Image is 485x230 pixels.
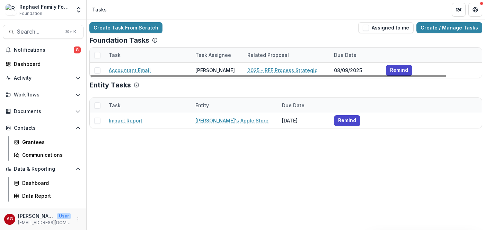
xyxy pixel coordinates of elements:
button: Open Workflows [3,89,83,100]
div: [DATE] [278,113,330,128]
div: Anu Gupta [7,217,13,221]
button: Get Help [468,3,482,17]
a: Grantees [11,136,83,148]
div: Related Proposal [243,48,330,62]
div: Entity [191,98,278,113]
span: Activity [14,75,72,81]
button: Search... [3,25,83,39]
span: Data & Reporting [14,166,72,172]
img: Raphael Family Foundation [6,4,17,15]
div: Task [105,48,191,62]
span: Notifications [14,47,74,53]
a: [PERSON_NAME]'s Apple Store [195,117,268,124]
p: [PERSON_NAME] [18,212,54,220]
div: Raphael Family Foundation [19,3,71,10]
div: Due Date [278,98,330,113]
button: Assigned to me [358,22,414,33]
div: Due Date [330,48,382,62]
a: 2025 - RFF Process Strategic [247,67,317,74]
p: Foundation Tasks [89,36,149,44]
button: Open Contacts [3,122,83,134]
div: Dashboard [22,179,78,187]
button: Open Data & Reporting [3,163,83,174]
a: Data Report [11,190,83,202]
div: 08/09/2025 [330,63,382,78]
div: Grantees [22,138,78,146]
div: Data Report [22,192,78,199]
nav: breadcrumb [89,5,109,15]
div: Task [105,98,191,113]
button: Open Documents [3,106,83,117]
a: Dashboard [11,177,83,189]
a: Create / Manage Tasks [416,22,482,33]
p: [EMAIL_ADDRESS][DOMAIN_NAME] [18,220,71,226]
a: Impact Report [109,117,142,124]
div: Due Date [278,102,309,109]
span: Foundation [19,10,42,17]
span: Search... [17,28,61,35]
button: Partners [452,3,466,17]
span: Documents [14,109,72,114]
span: 8 [74,46,81,53]
span: Workflows [14,92,72,98]
div: Task [105,102,125,109]
div: Task Assignee [191,51,235,59]
span: Contacts [14,125,72,131]
div: Communications [22,151,78,159]
a: Create Task From Scratch [89,22,162,33]
a: Dashboard [3,58,83,70]
div: Task [105,51,125,59]
div: Related Proposal [243,51,293,59]
a: Communications [11,149,83,161]
div: Due Date [330,51,361,59]
a: Accountant Email [109,67,151,74]
button: Remind [386,65,412,76]
div: Task Assignee [191,48,243,62]
button: Open Activity [3,73,83,84]
button: Notifications8 [3,44,83,56]
div: ⌘ + K [64,28,78,36]
div: Dashboard [14,60,78,68]
div: [PERSON_NAME] [195,67,235,74]
p: Entity Tasks [89,81,131,89]
div: Entity [191,102,213,109]
button: Open entity switcher [74,3,83,17]
button: More [74,215,82,223]
button: Remind [334,115,360,126]
div: Tasks [92,6,107,13]
p: User [57,213,71,219]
